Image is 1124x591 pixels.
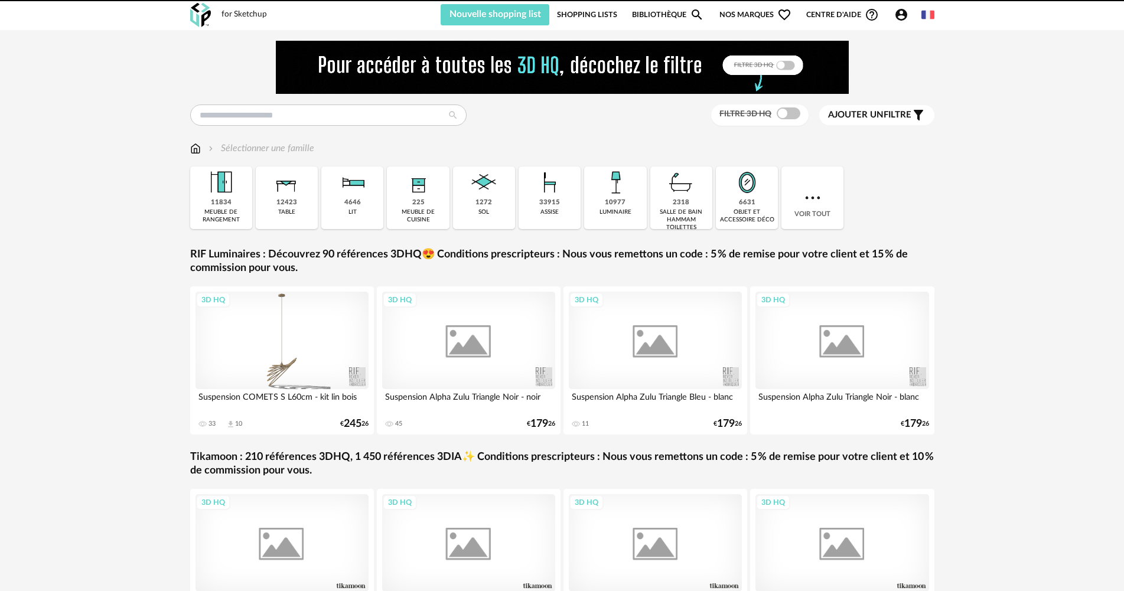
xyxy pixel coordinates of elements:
button: Ajouter unfiltre Filter icon [819,105,934,125]
div: 33915 [539,198,560,207]
div: luminaire [600,208,631,216]
span: Nos marques [719,4,791,25]
div: € 26 [340,420,369,428]
div: Sélectionner une famille [206,142,314,155]
span: Account Circle icon [894,8,908,22]
div: 3D HQ [569,292,604,308]
span: Nouvelle shopping list [449,9,541,19]
span: Ajouter un [828,110,884,119]
div: Suspension Alpha Zulu Triangle Bleu - blanc [569,389,742,413]
img: fr [921,8,934,21]
img: Meuble%20de%20rangement.png [205,166,237,198]
div: table [278,208,295,216]
img: svg+xml;base64,PHN2ZyB3aWR0aD0iMTYiIGhlaWdodD0iMTYiIHZpZXdCb3g9IjAgMCAxNiAxNiIgZmlsbD0ibm9uZSIgeG... [206,142,216,155]
img: Table.png [271,166,302,198]
img: Miroir.png [731,166,763,198]
span: Download icon [226,420,235,429]
div: 6631 [739,198,755,207]
div: 3D HQ [383,292,417,308]
a: 3D HQ Suspension Alpha Zulu Triangle Noir - noir 45 €17926 [377,286,561,435]
img: Assise.png [534,166,566,198]
div: 3D HQ [756,495,790,510]
div: assise [540,208,559,216]
div: Suspension Alpha Zulu Triangle Noir - noir [382,389,556,413]
div: Voir tout [781,166,843,229]
div: € 26 [901,420,929,428]
div: 3D HQ [196,292,230,308]
div: 4646 [344,198,361,207]
div: 11 [582,420,589,428]
a: 3D HQ Suspension Alpha Zulu Triangle Bleu - blanc 11 €17926 [563,286,748,435]
div: objet et accessoire déco [719,208,774,224]
a: 3D HQ Suspension Alpha Zulu Triangle Noir - blanc €17926 [750,286,934,435]
div: meuble de rangement [194,208,249,224]
div: 1272 [475,198,492,207]
a: Shopping Lists [557,4,617,25]
div: € 26 [714,420,742,428]
div: 12423 [276,198,297,207]
div: 225 [412,198,425,207]
img: Luminaire.png [600,166,631,198]
div: 45 [395,420,402,428]
div: Suspension Alpha Zulu Triangle Noir - blanc [755,389,929,413]
button: Nouvelle shopping list [441,4,550,25]
div: 33 [208,420,216,428]
a: RIF Luminaires : Découvrez 90 références 3DHQ😍 Conditions prescripteurs : Nous vous remettons un ... [190,248,934,276]
div: 2318 [673,198,689,207]
span: Filtre 3D HQ [719,110,771,118]
span: Heart Outline icon [777,8,791,22]
span: Help Circle Outline icon [865,8,879,22]
div: meuble de cuisine [390,208,445,224]
div: 3D HQ [756,292,790,308]
a: Tikamoon : 210 références 3DHQ, 1 450 références 3DIA✨ Conditions prescripteurs : Nous vous remet... [190,450,934,478]
div: 11834 [211,198,232,207]
span: 245 [344,420,361,428]
span: Centre d'aideHelp Circle Outline icon [806,8,879,22]
div: salle de bain hammam toilettes [654,208,709,231]
div: 3D HQ [196,495,230,510]
img: Salle%20de%20bain.png [665,166,697,198]
a: BibliothèqueMagnify icon [632,4,704,25]
span: Filter icon [911,108,926,122]
span: filtre [828,109,911,121]
img: more.7b13dc1.svg [802,187,823,208]
div: 10977 [605,198,625,207]
span: 179 [530,420,548,428]
img: FILTRE%20HQ%20NEW_V1%20(4).gif [276,41,849,94]
a: 3D HQ Suspension COMETS S L60cm - kit lin bois 33 Download icon 10 €24526 [190,286,374,435]
div: lit [348,208,357,216]
img: Sol.png [468,166,500,198]
div: 3D HQ [569,495,604,510]
div: € 26 [527,420,555,428]
span: Account Circle icon [894,8,914,22]
div: sol [478,208,489,216]
img: Rangement.png [402,166,434,198]
div: 10 [235,420,242,428]
div: for Sketchup [221,9,267,20]
span: Magnify icon [690,8,704,22]
img: OXP [190,3,211,27]
span: 179 [904,420,922,428]
img: Literie.png [337,166,369,198]
span: 179 [717,420,735,428]
div: Suspension COMETS S L60cm - kit lin bois [196,389,369,413]
img: svg+xml;base64,PHN2ZyB3aWR0aD0iMTYiIGhlaWdodD0iMTciIHZpZXdCb3g9IjAgMCAxNiAxNyIgZmlsbD0ibm9uZSIgeG... [190,142,201,155]
div: 3D HQ [383,495,417,510]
